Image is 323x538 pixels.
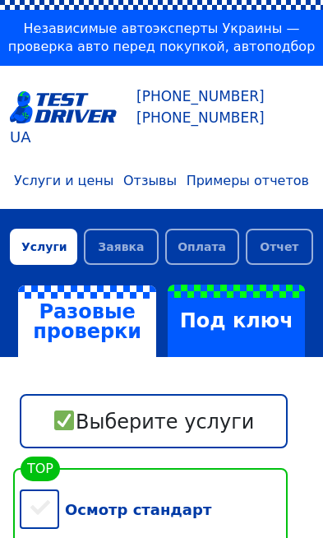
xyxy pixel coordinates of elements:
div: Оплата [165,229,239,265]
label: Разовые проверки [18,285,156,358]
img: logotype [10,91,117,124]
a: UA [10,130,31,145]
div: Заявка [84,229,158,265]
a: Примеры отчетов [187,165,309,197]
div: Отчет [246,229,313,265]
a: [PHONE_NUMBER] [136,108,313,129]
div: Примеры отчетов [187,171,309,191]
div: Услуги [10,229,77,265]
div: Отзывы [123,171,177,191]
a: Услуги и цены [14,165,113,197]
div: Выберите услуги [20,394,288,448]
div: Услуги и цены [14,171,113,191]
img: ✅ [54,410,74,430]
a: Отзывы [123,165,177,197]
span: UA [10,128,31,146]
label: Под ключ [168,285,305,357]
a: [PHONE_NUMBER] [136,86,313,108]
div: Осмотр стандарт [20,485,288,535]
